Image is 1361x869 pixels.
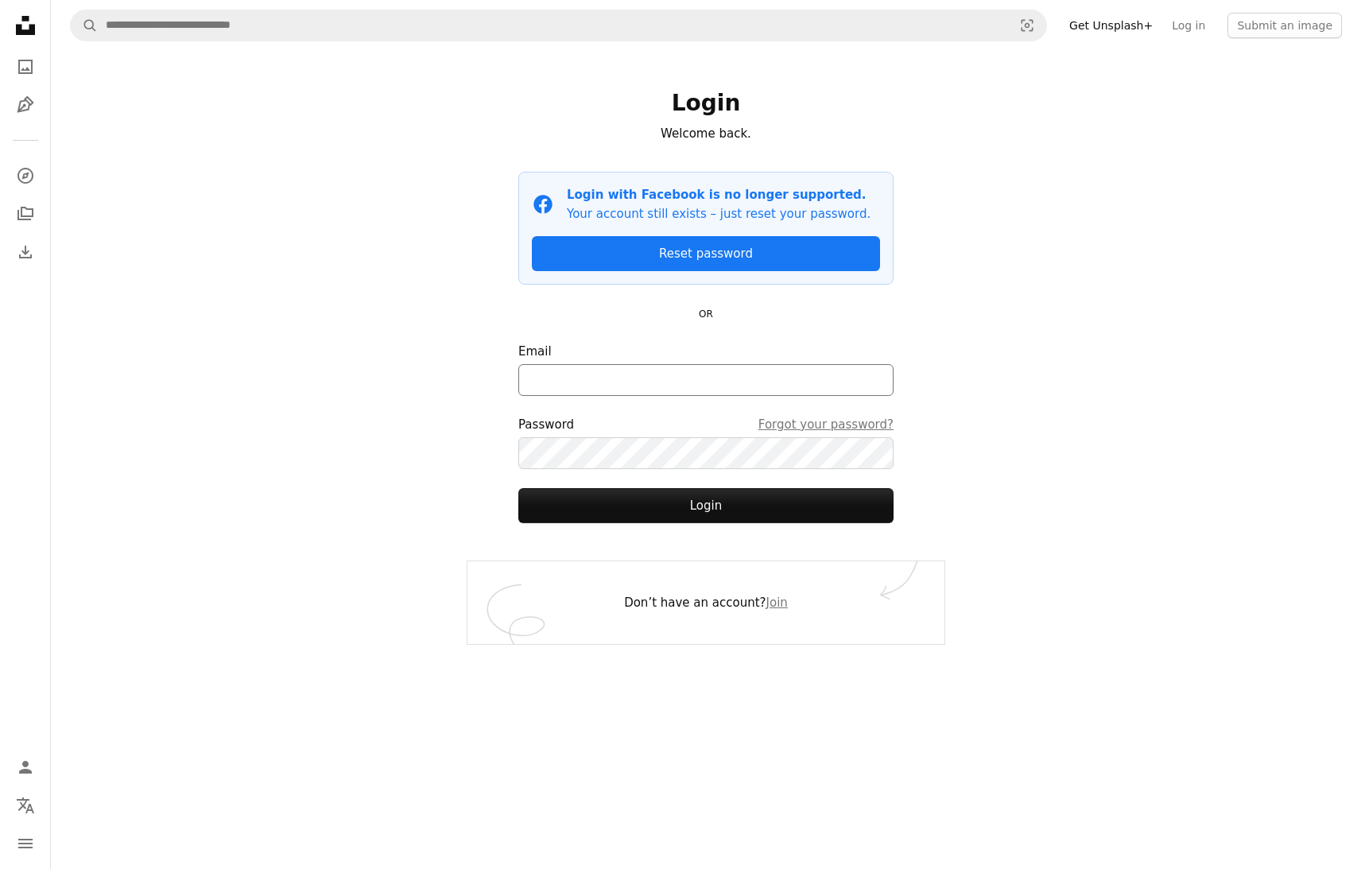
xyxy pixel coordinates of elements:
a: Home — Unsplash [10,10,41,45]
a: Explore [10,160,41,192]
button: Search Unsplash [71,10,98,41]
a: Photos [10,51,41,83]
a: Log in [1162,13,1215,38]
a: Get Unsplash+ [1060,13,1162,38]
a: Download History [10,236,41,268]
input: PasswordForgot your password? [518,437,894,469]
div: Password [518,415,894,434]
a: Reset password [532,236,880,271]
a: Log in / Sign up [10,751,41,783]
button: Menu [10,828,41,859]
div: Don’t have an account? [467,561,944,644]
a: Illustrations [10,89,41,121]
h1: Login [518,89,894,118]
button: Submit an image [1227,13,1342,38]
small: OR [699,308,713,320]
input: Email [518,364,894,396]
a: Join [766,595,788,610]
label: Email [518,342,894,396]
button: Visual search [1008,10,1046,41]
form: Find visuals sitewide [70,10,1047,41]
p: Your account still exists – just reset your password. [567,204,870,223]
a: Forgot your password? [758,415,894,434]
button: Language [10,789,41,821]
a: Collections [10,198,41,230]
p: Welcome back. [518,124,894,143]
button: Login [518,488,894,523]
p: Login with Facebook is no longer supported. [567,185,870,204]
